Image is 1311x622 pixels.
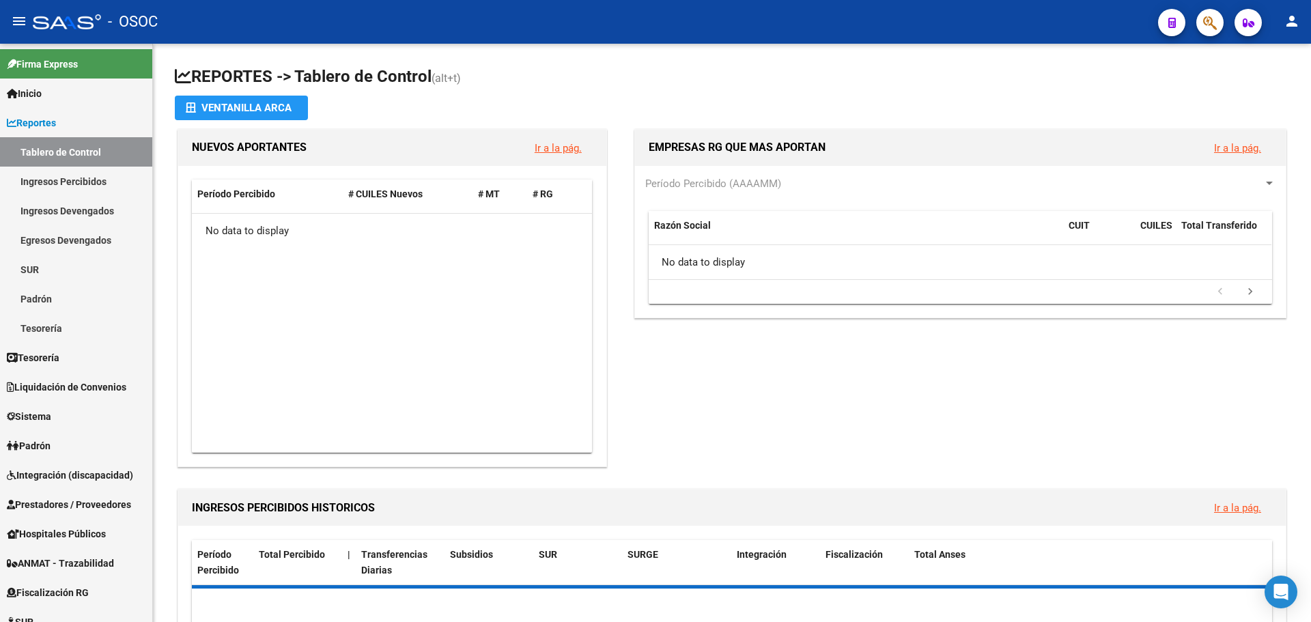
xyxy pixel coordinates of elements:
datatable-header-cell: # MT [473,180,527,209]
span: Liquidación de Convenios [7,380,126,395]
span: Período Percibido [197,549,239,576]
datatable-header-cell: Período Percibido [192,180,343,209]
a: Ir a la pág. [1214,142,1261,154]
button: Ventanilla ARCA [175,96,308,120]
span: Subsidios [450,549,493,560]
datatable-header-cell: Total Transferido [1176,211,1271,256]
div: No data to display [649,245,1271,279]
span: Tesorería [7,350,59,365]
span: Razón Social [654,220,711,231]
span: Reportes [7,115,56,130]
button: Ir a la pág. [524,135,593,160]
span: # RG [533,188,553,199]
span: Total Transferido [1181,220,1257,231]
datatable-header-cell: Fiscalización [820,540,909,585]
mat-icon: menu [11,13,27,29]
datatable-header-cell: | [342,540,356,585]
datatable-header-cell: Integración [731,540,820,585]
button: Ir a la pág. [1203,495,1272,520]
a: go to next page [1237,285,1263,300]
span: - OSOC [108,7,158,37]
span: INGRESOS PERCIBIDOS HISTORICOS [192,501,375,514]
datatable-header-cell: CUIT [1063,211,1135,256]
datatable-header-cell: CUILES [1135,211,1176,256]
span: Prestadores / Proveedores [7,497,131,512]
span: EMPRESAS RG QUE MAS APORTAN [649,141,826,154]
span: (alt+t) [432,72,461,85]
div: No data to display [192,214,592,248]
datatable-header-cell: # RG [527,180,582,209]
span: | [348,549,350,560]
a: go to previous page [1207,285,1233,300]
datatable-header-cell: SURGE [622,540,731,585]
span: SUR [539,549,557,560]
span: Integración [737,549,787,560]
span: SURGE [628,549,658,560]
span: Total Anses [914,549,965,560]
span: # MT [478,188,500,199]
datatable-header-cell: Período Percibido [192,540,253,585]
mat-icon: person [1284,13,1300,29]
span: Período Percibido (AAAAMM) [645,178,781,190]
h1: REPORTES -> Tablero de Control [175,66,1289,89]
span: Integración (discapacidad) [7,468,133,483]
span: Hospitales Públicos [7,526,106,541]
datatable-header-cell: Total Anses [909,540,1261,585]
span: Inicio [7,86,42,101]
span: Período Percibido [197,188,275,199]
span: Total Percibido [259,549,325,560]
datatable-header-cell: # CUILES Nuevos [343,180,473,209]
span: Sistema [7,409,51,424]
datatable-header-cell: SUR [533,540,622,585]
a: Ir a la pág. [1214,502,1261,514]
span: Firma Express [7,57,78,72]
datatable-header-cell: Transferencias Diarias [356,540,445,585]
datatable-header-cell: Total Percibido [253,540,342,585]
datatable-header-cell: Subsidios [445,540,533,585]
datatable-header-cell: Razón Social [649,211,1063,256]
span: NUEVOS APORTANTES [192,141,307,154]
div: Ventanilla ARCA [186,96,297,120]
span: Fiscalización RG [7,585,89,600]
span: CUIT [1069,220,1090,231]
span: # CUILES Nuevos [348,188,423,199]
span: CUILES [1140,220,1172,231]
span: Fiscalización [826,549,883,560]
span: Transferencias Diarias [361,549,427,576]
button: Ir a la pág. [1203,135,1272,160]
span: Padrón [7,438,51,453]
span: ANMAT - Trazabilidad [7,556,114,571]
a: Ir a la pág. [535,142,582,154]
div: Open Intercom Messenger [1265,576,1297,608]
